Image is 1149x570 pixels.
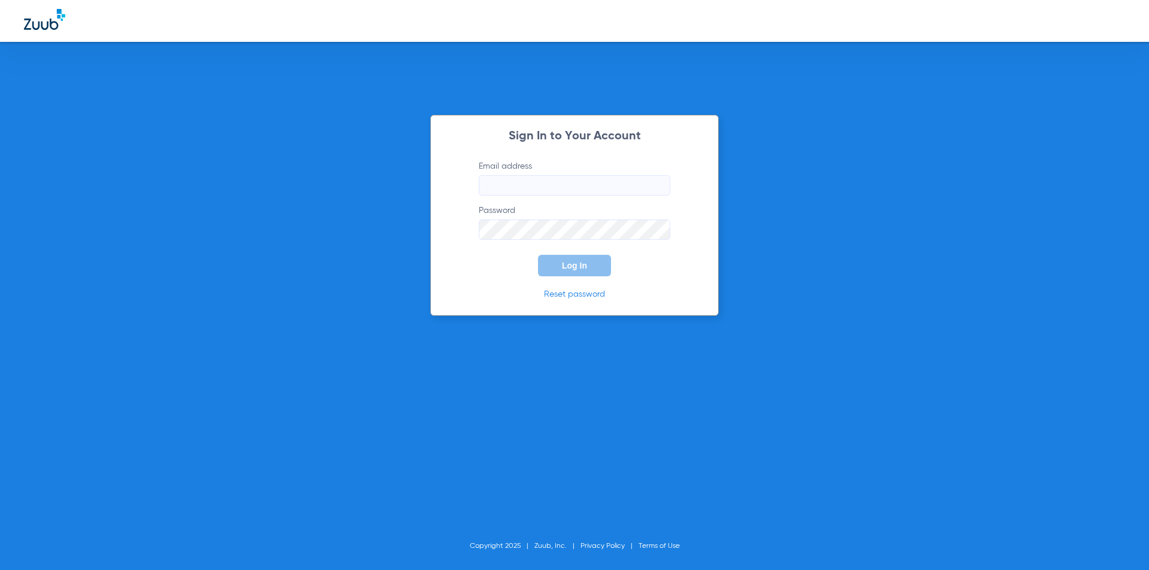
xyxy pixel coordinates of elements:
[479,175,670,196] input: Email address
[461,130,688,142] h2: Sign In to Your Account
[24,9,65,30] img: Zuub Logo
[534,540,580,552] li: Zuub, Inc.
[470,540,534,552] li: Copyright 2025
[1089,513,1149,570] iframe: Chat Widget
[562,261,587,270] span: Log In
[479,220,670,240] input: Password
[580,542,625,550] a: Privacy Policy
[538,255,611,276] button: Log In
[639,542,680,550] a: Terms of Use
[479,205,670,240] label: Password
[479,160,670,196] label: Email address
[544,290,605,298] a: Reset password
